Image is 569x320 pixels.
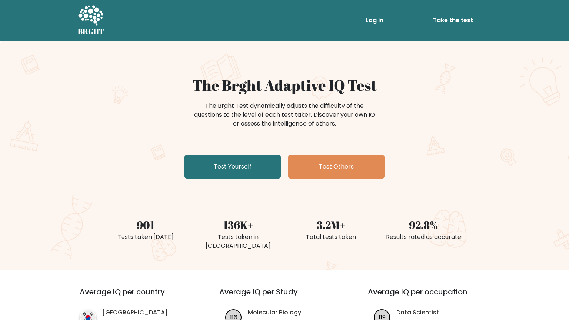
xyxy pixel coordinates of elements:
[78,3,104,38] a: BRGHT
[80,287,193,305] h3: Average IQ per country
[415,13,491,28] a: Take the test
[196,217,280,233] div: 136K+
[104,233,187,241] div: Tests taken [DATE]
[368,287,499,305] h3: Average IQ per occupation
[382,217,465,233] div: 92.8%
[363,13,386,28] a: Log in
[396,308,439,317] a: Data Scientist
[102,308,168,317] a: [GEOGRAPHIC_DATA]
[196,233,280,250] div: Tests taken in [GEOGRAPHIC_DATA]
[192,101,377,128] div: The Brght Test dynamically adjusts the difficulty of the questions to the level of each test take...
[78,27,104,36] h5: BRGHT
[289,217,373,233] div: 3.2M+
[288,155,385,179] a: Test Others
[289,233,373,241] div: Total tests taken
[219,287,350,305] h3: Average IQ per Study
[382,233,465,241] div: Results rated as accurate
[248,308,301,317] a: Molecular Biology
[104,217,187,233] div: 901
[104,76,465,94] h1: The Brght Adaptive IQ Test
[184,155,281,179] a: Test Yourself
